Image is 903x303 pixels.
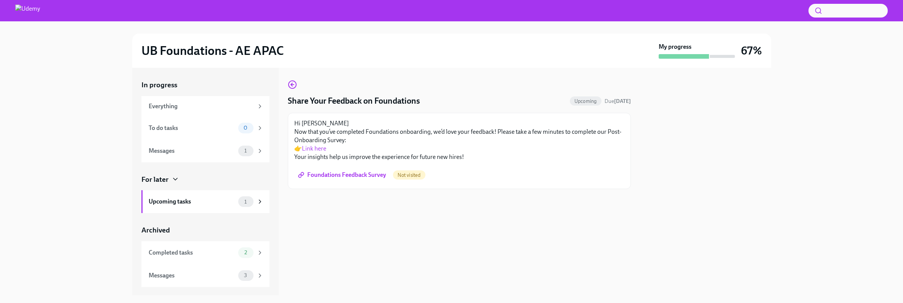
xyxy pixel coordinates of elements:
[605,98,631,105] span: October 16th, 2025 01:00
[149,197,235,206] div: Upcoming tasks
[141,264,269,287] a: Messages3
[294,167,391,183] a: Foundations Feedback Survey
[141,225,269,235] a: Archived
[288,95,420,107] h4: Share Your Feedback on Foundations
[605,98,631,104] span: Due
[659,43,691,51] strong: My progress
[614,98,631,104] strong: [DATE]
[300,171,386,179] span: Foundations Feedback Survey
[570,98,601,104] span: Upcoming
[240,148,251,154] span: 1
[141,43,284,58] h2: UB Foundations - AE APAC
[141,190,269,213] a: Upcoming tasks1
[15,5,40,17] img: Udemy
[149,248,235,257] div: Completed tasks
[741,44,762,58] h3: 67%
[302,145,326,152] a: Link here
[240,250,252,255] span: 2
[149,102,253,111] div: Everything
[294,119,624,161] p: Hi [PERSON_NAME] Now that you’ve completed Foundations onboarding, we’d love your feedback! Pleas...
[149,147,235,155] div: Messages
[141,117,269,139] a: To do tasks0
[393,172,425,178] span: Not visited
[141,241,269,264] a: Completed tasks2
[239,125,252,131] span: 0
[141,175,269,184] a: For later
[141,80,269,90] a: In progress
[141,175,168,184] div: For later
[240,199,251,205] span: 1
[239,273,252,278] span: 3
[149,271,235,280] div: Messages
[149,124,235,132] div: To do tasks
[141,139,269,162] a: Messages1
[141,96,269,117] a: Everything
